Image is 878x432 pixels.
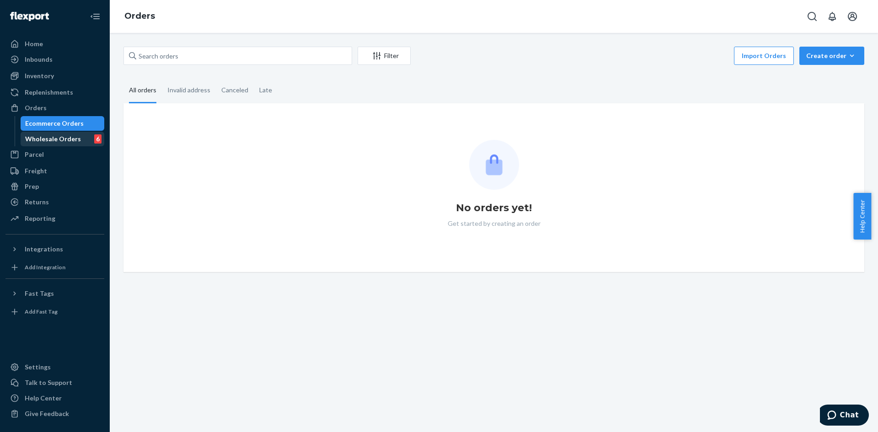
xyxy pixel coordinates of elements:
[167,78,210,102] div: Invalid address
[456,201,532,215] h1: No orders yet!
[358,51,410,60] div: Filter
[823,7,841,26] button: Open notifications
[25,119,84,128] div: Ecommerce Orders
[25,263,65,271] div: Add Integration
[5,242,104,256] button: Integrations
[25,88,73,97] div: Replenishments
[25,378,72,387] div: Talk to Support
[25,363,51,372] div: Settings
[799,47,864,65] button: Create order
[25,409,69,418] div: Give Feedback
[448,219,541,228] p: Get started by creating an order
[25,103,47,112] div: Orders
[25,150,44,159] div: Parcel
[25,394,62,403] div: Help Center
[25,71,54,80] div: Inventory
[124,11,155,21] a: Orders
[806,51,857,60] div: Create order
[25,134,81,144] div: Wholesale Orders
[5,360,104,374] a: Settings
[469,140,519,190] img: Empty list
[94,134,102,144] div: 6
[25,245,63,254] div: Integrations
[123,47,352,65] input: Search orders
[5,286,104,301] button: Fast Tags
[5,101,104,115] a: Orders
[25,214,55,223] div: Reporting
[5,304,104,319] a: Add Fast Tag
[5,375,104,390] button: Talk to Support
[5,52,104,67] a: Inbounds
[5,406,104,421] button: Give Feedback
[5,391,104,405] a: Help Center
[117,3,162,30] ol: breadcrumbs
[221,78,248,102] div: Canceled
[25,39,43,48] div: Home
[25,166,47,176] div: Freight
[5,37,104,51] a: Home
[21,132,105,146] a: Wholesale Orders6
[5,85,104,100] a: Replenishments
[5,179,104,194] a: Prep
[5,195,104,209] a: Returns
[843,7,862,26] button: Open account menu
[5,69,104,83] a: Inventory
[25,289,54,298] div: Fast Tags
[5,211,104,226] a: Reporting
[820,405,869,427] iframe: Opens a widget where you can chat to one of our agents
[734,47,794,65] button: Import Orders
[25,197,49,207] div: Returns
[25,308,58,315] div: Add Fast Tag
[259,78,272,102] div: Late
[5,164,104,178] a: Freight
[21,116,105,131] a: Ecommerce Orders
[853,193,871,240] button: Help Center
[86,7,104,26] button: Close Navigation
[129,78,156,103] div: All orders
[358,47,411,65] button: Filter
[5,260,104,275] a: Add Integration
[5,147,104,162] a: Parcel
[803,7,821,26] button: Open Search Box
[10,12,49,21] img: Flexport logo
[25,182,39,191] div: Prep
[25,55,53,64] div: Inbounds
